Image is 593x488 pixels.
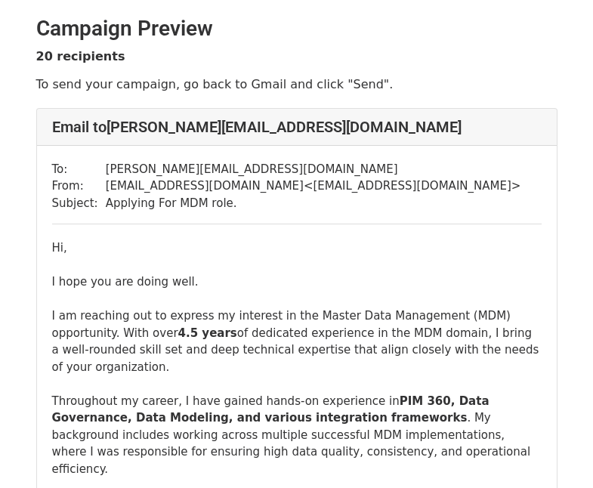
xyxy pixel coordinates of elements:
[52,394,490,425] b: PIM 360, Data Governance, Data Modeling, and various integration frameworks
[106,195,521,212] td: Applying For MDM role.
[52,161,106,178] td: To:
[52,118,542,136] h4: Email to [PERSON_NAME][EMAIL_ADDRESS][DOMAIN_NAME]
[36,76,557,92] p: To send your campaign, go back to Gmail and click "Send".
[52,195,106,212] td: Subject:
[178,326,237,340] b: 4.5 years
[36,16,557,42] h2: Campaign Preview
[36,49,125,63] strong: 20 recipients
[52,178,106,195] td: From:
[106,178,521,195] td: [EMAIL_ADDRESS][DOMAIN_NAME] < [EMAIL_ADDRESS][DOMAIN_NAME] >
[106,161,521,178] td: [PERSON_NAME][EMAIL_ADDRESS][DOMAIN_NAME]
